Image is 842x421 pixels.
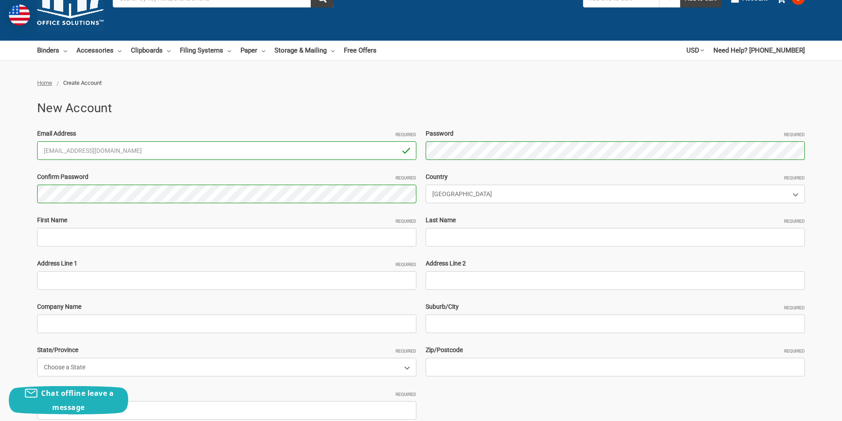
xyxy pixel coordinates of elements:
[37,129,416,138] label: Email Address
[784,218,805,224] small: Required
[240,41,265,60] a: Paper
[396,348,416,354] small: Required
[426,129,805,138] label: Password
[686,41,704,60] a: USD
[426,302,805,311] label: Suburb/City
[396,218,416,224] small: Required
[131,41,171,60] a: Clipboards
[426,345,805,355] label: Zip/Postcode
[426,172,805,182] label: Country
[784,174,805,181] small: Required
[784,131,805,138] small: Required
[76,41,122,60] a: Accessories
[426,216,805,225] label: Last Name
[9,4,30,26] img: duty and tax information for United States
[396,391,416,398] small: Required
[396,131,416,138] small: Required
[37,41,67,60] a: Binders
[37,389,416,398] label: Phone Number
[37,80,52,86] a: Home
[396,174,416,181] small: Required
[37,302,416,311] label: Company Name
[37,345,416,355] label: State/Province
[784,348,805,354] small: Required
[396,261,416,268] small: Required
[37,216,416,225] label: First Name
[274,41,335,60] a: Storage & Mailing
[180,41,231,60] a: Filing Systems
[426,259,805,268] label: Address Line 2
[9,386,128,414] button: Chat offline leave a message
[344,41,377,60] a: Free Offers
[784,304,805,311] small: Required
[37,172,416,182] label: Confirm Password
[713,41,805,60] a: Need Help? [PHONE_NUMBER]
[41,388,114,412] span: Chat offline leave a message
[37,259,416,268] label: Address Line 1
[37,99,805,118] h1: New Account
[63,80,102,86] span: Create Account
